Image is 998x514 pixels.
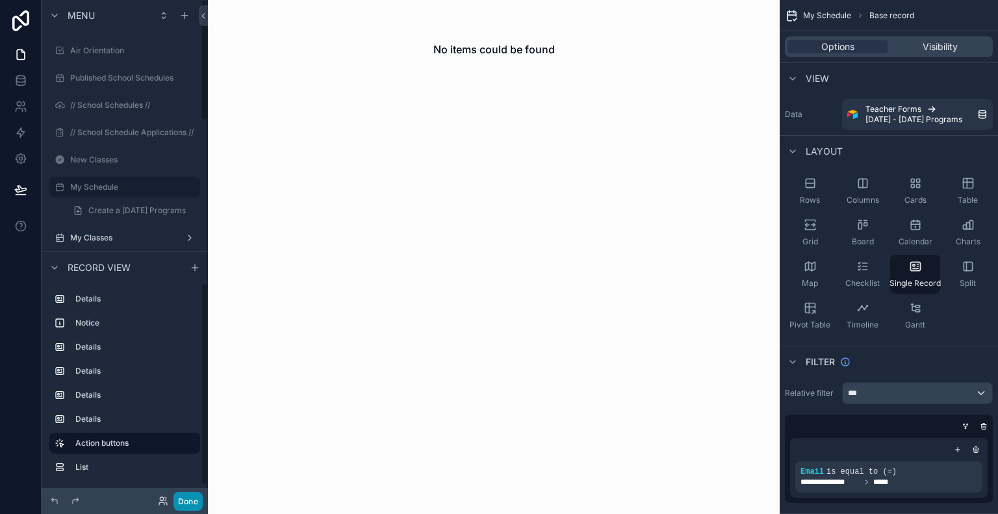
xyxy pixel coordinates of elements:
label: Details [75,342,195,352]
a: Published School Schedules [49,68,200,88]
span: Table [958,195,978,205]
span: Filter [806,355,835,368]
label: New Classes [70,155,198,165]
span: Visibility [923,40,958,53]
span: Timeline [847,320,878,330]
span: Columns [847,195,879,205]
span: Options [821,40,854,53]
span: My Schedule [803,10,851,21]
button: Charts [943,213,993,252]
a: // School Schedule Applications // [49,122,200,143]
button: Timeline [838,296,888,335]
span: Charts [956,237,980,247]
a: Teacher Forms[DATE] - [DATE] Programs [842,99,993,130]
span: Board [852,237,874,247]
button: Split [943,255,993,294]
label: Action buttons [75,438,190,448]
span: Map [802,278,818,289]
span: Calendar [899,237,932,247]
span: Record view [68,261,131,274]
button: Board [838,213,888,252]
span: Split [960,278,976,289]
button: Grid [785,213,835,252]
span: Grid [802,237,818,247]
button: Rows [785,172,835,211]
a: Create a [DATE] Programs [65,200,200,221]
span: Email [800,467,824,476]
label: Data [785,109,837,120]
a: // School Schedules // [49,95,200,116]
button: Single Record [890,255,940,294]
span: View [806,72,829,85]
span: Create a [DATE] Programs [88,205,186,216]
button: Pivot Table [785,296,835,335]
label: Details [75,390,195,400]
span: Teacher Forms [865,104,921,114]
span: Single Record [889,278,941,289]
button: Columns [838,172,888,211]
a: My Schedule [49,177,200,198]
span: Checklist [845,278,880,289]
span: Base record [869,10,914,21]
span: Rows [800,195,820,205]
label: List [75,462,195,472]
label: // School Schedule Applications // [70,127,198,138]
img: Airtable Logo [847,109,858,120]
label: Notice [75,318,195,328]
button: Map [785,255,835,294]
span: Gantt [905,320,925,330]
a: My Classes [49,227,200,248]
span: is equal to (=) [826,467,897,476]
button: Checklist [838,255,888,294]
label: Relative filter [785,388,837,398]
label: // School Schedules // [70,100,198,110]
label: Air Orientation [70,45,198,56]
label: Details [75,414,195,424]
a: New Classes [49,149,200,170]
label: Details [75,294,195,304]
span: [DATE] - [DATE] Programs [865,114,962,125]
span: Layout [806,145,843,158]
button: Gantt [890,296,940,335]
a: Air Orientation [49,40,200,61]
button: Table [943,172,993,211]
label: My Schedule [70,182,192,192]
button: Cards [890,172,940,211]
label: My Classes [70,233,179,243]
button: Calendar [890,213,940,252]
h2: No items could be found [433,42,555,57]
span: Pivot Table [789,320,830,330]
div: scrollable content [42,283,208,488]
label: Details [75,366,195,376]
label: Published School Schedules [70,73,198,83]
span: Menu [68,9,95,22]
span: Cards [904,195,927,205]
button: Done [173,492,203,511]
